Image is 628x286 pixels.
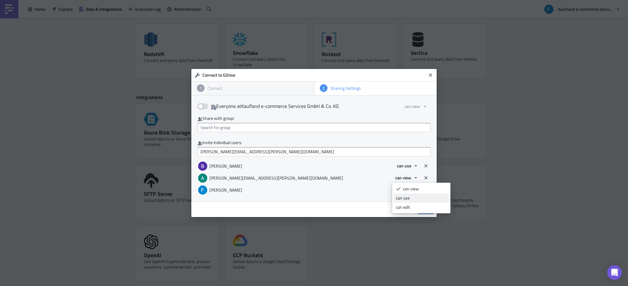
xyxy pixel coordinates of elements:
div: Sharing Settings [327,86,431,91]
button: can use [394,161,421,170]
div: Connect [205,86,308,91]
div: Open Intercom Messenger [607,265,622,280]
input: Search for group [197,123,431,132]
span: can view [395,174,411,181]
div: [PERSON_NAME] [206,185,242,195]
div: Share with group: [197,116,431,121]
img: Avatar [197,185,208,195]
img: Avatar [197,173,208,183]
div: can use [396,195,447,201]
button: Close [426,71,435,80]
div: [PERSON_NAME][EMAIL_ADDRESS][PERSON_NAME][DOMAIN_NAME] [206,173,343,183]
div: 2 [320,84,327,92]
h6: Connect to GDrive [202,72,426,78]
input: Search for user [197,147,431,156]
img: Avatar [197,161,208,171]
label: Everyone at Kaufland e-commerce Services GmbH & Co. KG [197,101,339,111]
div: [PERSON_NAME] [206,161,242,171]
span: can view [404,103,420,109]
span: can use [397,162,411,169]
button: can view [401,101,431,111]
div: Invite individual users: [197,140,431,146]
button: can view [392,173,421,182]
div: 1 [197,84,205,92]
div: can view [403,186,447,192]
